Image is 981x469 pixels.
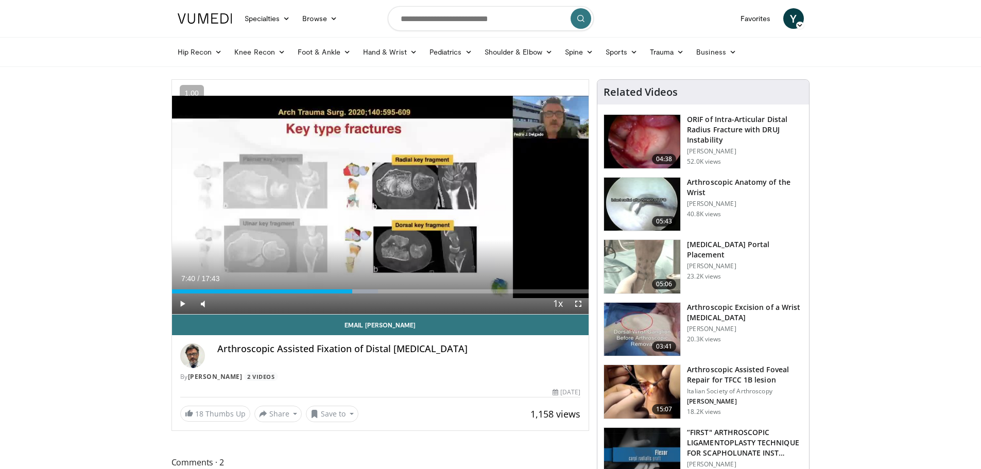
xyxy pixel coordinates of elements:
[652,216,677,227] span: 05:43
[687,200,803,208] p: [PERSON_NAME]
[172,289,589,293] div: Progress Bar
[180,372,581,381] div: By
[530,408,580,420] span: 1,158 views
[553,388,580,397] div: [DATE]
[238,8,297,29] a: Specialties
[388,6,594,31] input: Search topics, interventions
[652,341,677,352] span: 03:41
[604,303,680,356] img: 9162_3.png.150x105_q85_crop-smart_upscale.jpg
[195,409,203,419] span: 18
[687,210,721,218] p: 40.8K views
[198,274,200,283] span: /
[687,272,721,281] p: 23.2K views
[568,293,589,314] button: Fullscreen
[178,13,232,24] img: VuMedi Logo
[228,42,291,62] a: Knee Recon
[687,302,803,323] h3: Arthroscopic Excision of a Wrist [MEDICAL_DATA]
[181,274,195,283] span: 7:40
[604,239,803,294] a: 05:06 [MEDICAL_DATA] Portal Placement [PERSON_NAME] 23.2K views
[652,279,677,289] span: 05:06
[478,42,559,62] a: Shoulder & Elbow
[188,372,243,381] a: [PERSON_NAME]
[687,177,803,198] h3: Arthroscopic Anatomy of the Wrist
[559,42,599,62] a: Spine
[687,364,803,385] h3: Arthroscopic Assisted Foveal Repair for TFCC 1B lesion
[296,8,343,29] a: Browse
[687,325,803,333] p: [PERSON_NAME]
[687,239,803,260] h3: [MEDICAL_DATA] Portal Placement
[687,387,803,395] p: Italian Society of Arthroscopy
[604,114,803,169] a: 04:38 ORIF of Intra-Articular Distal Radius Fracture with DRUJ Instability [PERSON_NAME] 52.0K views
[604,302,803,357] a: 03:41 Arthroscopic Excision of a Wrist [MEDICAL_DATA] [PERSON_NAME] 20.3K views
[734,8,777,29] a: Favorites
[783,8,804,29] a: Y
[193,293,213,314] button: Mute
[171,456,590,469] span: Comments 2
[687,158,721,166] p: 52.0K views
[652,404,677,414] span: 15:07
[604,178,680,231] img: a6f1be81-36ec-4e38-ae6b-7e5798b3883c.150x105_q85_crop-smart_upscale.jpg
[172,315,589,335] a: Email [PERSON_NAME]
[687,460,803,468] p: [PERSON_NAME]
[690,42,743,62] a: Business
[291,42,357,62] a: Foot & Ankle
[604,86,678,98] h4: Related Videos
[217,343,581,355] h4: Arthroscopic Assisted Fixation of Distal [MEDICAL_DATA]
[687,147,803,155] p: [PERSON_NAME]
[604,240,680,293] img: 1c0b2465-3245-4269-8a98-0e17c59c28a9.150x105_q85_crop-smart_upscale.jpg
[171,42,229,62] a: Hip Recon
[687,114,803,145] h3: ORIF of Intra-Articular Distal Radius Fracture with DRUJ Instability
[687,408,721,416] p: 18.2K views
[604,115,680,168] img: f205fea7-5dbf-4452-aea8-dd2b960063ad.150x105_q85_crop-smart_upscale.jpg
[644,42,691,62] a: Trauma
[172,80,589,315] video-js: Video Player
[201,274,219,283] span: 17:43
[180,343,205,368] img: Avatar
[604,365,680,419] img: 296995_0003_1.png.150x105_q85_crop-smart_upscale.jpg
[599,42,644,62] a: Sports
[687,397,803,406] p: [PERSON_NAME]
[306,406,358,422] button: Save to
[172,293,193,314] button: Play
[180,406,250,422] a: 18 Thumbs Up
[604,177,803,232] a: 05:43 Arthroscopic Anatomy of the Wrist [PERSON_NAME] 40.8K views
[357,42,423,62] a: Hand & Wrist
[652,154,677,164] span: 04:38
[687,335,721,343] p: 20.3K views
[423,42,478,62] a: Pediatrics
[547,293,568,314] button: Playback Rate
[244,372,278,381] a: 2 Videos
[604,364,803,419] a: 15:07 Arthroscopic Assisted Foveal Repair for TFCC 1B lesion Italian Society of Arthroscopy [PERS...
[687,262,803,270] p: [PERSON_NAME]
[687,427,803,458] h3: “FIRST" ARTHROSCOPIC LIGAMENTOPLASTY TECHNIQUE FOR SCAPHOLUNATE INST…
[254,406,302,422] button: Share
